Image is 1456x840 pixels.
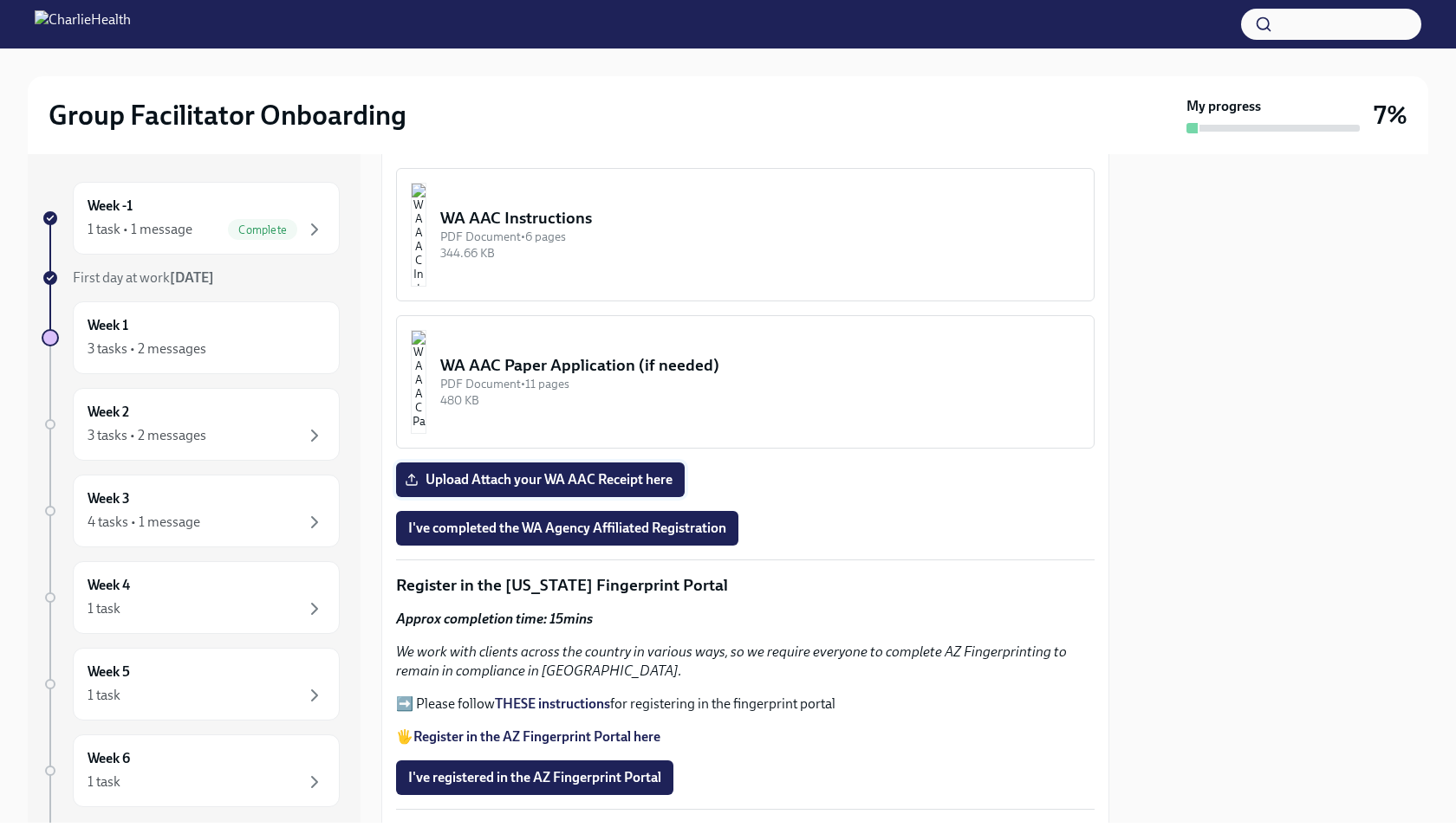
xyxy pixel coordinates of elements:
[228,223,297,236] span: Complete
[88,220,192,239] div: 1 task • 1 message
[495,695,610,712] a: THESE instructions
[42,648,340,720] a: Week 51 task
[88,403,129,422] h6: Week 2
[88,513,200,532] div: 4 tasks • 1 message
[396,511,738,546] button: I've completed the WA Agency Affiliated Registration
[408,769,661,786] span: I've registered in the AZ Fingerprint Portal
[88,662,130,682] h6: Week 5
[413,728,660,745] a: Register in the AZ Fingerprint Portal here
[35,10,131,38] img: CharlieHealth
[1374,100,1407,131] h3: 7%
[88,686,120,705] div: 1 task
[396,643,1067,679] em: We work with clients across the country in various ways, so we require everyone to complete AZ Fi...
[42,268,340,288] a: First day at work[DATE]
[440,229,1080,245] div: PDF Document • 6 pages
[396,574,1095,597] p: Register in the [US_STATE] Fingerprint Portal
[42,475,340,547] a: Week 34 tasks • 1 message
[73,269,214,286] span: First day at work
[396,760,673,795] button: I've registered in the AZ Fingerprint Portal
[88,197,133,216] h6: Week -1
[396,695,1095,714] p: ➡️ Please follow for registering in the fingerprint portal
[88,772,120,792] div: 1 task
[440,207,1080,229] div: WA AAC Instructions
[411,183,426,287] img: WA AAC Instructions
[88,749,130,768] h6: Week 6
[408,471,673,488] span: Upload Attach your WA AAC Receipt here
[49,98,406,132] h2: Group Facilitator Onboarding
[42,388,340,461] a: Week 23 tasks • 2 messages
[440,376,1080,392] div: PDF Document • 11 pages
[396,462,685,497] label: Upload Attach your WA AAC Receipt here
[88,426,206,445] div: 3 tasks • 2 messages
[88,316,128,335] h6: Week 1
[408,520,726,537] span: I've completed the WA Agency Affiliated Registration
[169,822,213,838] strong: [DATE]
[42,561,340,634] a: Week 41 task
[396,727,1095,746] p: 🖐️
[42,734,340,807] a: Week 61 task
[1186,97,1261,116] strong: My progress
[42,182,340,255] a: Week -11 task • 1 messageComplete
[440,354,1080,377] div: WA AAC Paper Application (if needed)
[88,599,120,618] div: 1 task
[396,168,1095,301] button: WA AAC InstructionsPDF Document•6 pages344.66 KB
[73,822,213,838] span: Experience ends
[440,392,1080,409] div: 480 KB
[440,245,1080,262] div: 344.66 KB
[88,576,130,595] h6: Week 4
[396,315,1095,449] button: WA AAC Paper Application (if needed)PDF Document•11 pages480 KB
[88,489,130,508] h6: Week 3
[170,269,214,286] strong: [DATE]
[411,330,426,434] img: WA AAC Paper Application (if needed)
[88,339,206,359] div: 3 tasks • 2 messages
[396,611,593,627] strong: Approx completion time: 15mins
[42,301,340,374] a: Week 13 tasks • 2 messages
